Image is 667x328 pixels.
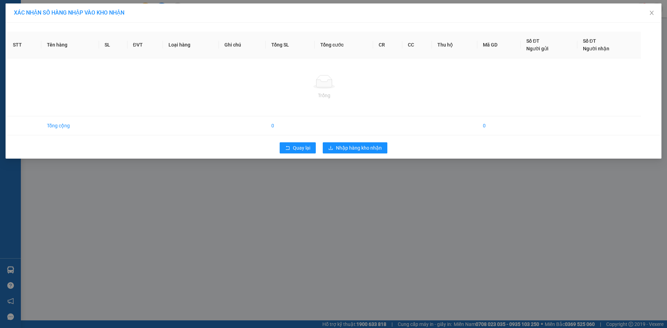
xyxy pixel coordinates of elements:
th: CR [373,32,403,58]
span: Người gửi [526,46,549,51]
th: CC [402,32,432,58]
button: rollbackQuay lại [280,142,316,153]
th: Tổng cước [315,32,373,58]
span: close [649,10,654,16]
span: download [328,145,333,151]
th: Tên hàng [41,32,99,58]
th: STT [7,32,41,58]
span: rollback [285,145,290,151]
th: ĐVT [127,32,163,58]
span: Nhập hàng kho nhận [336,144,382,152]
th: Tổng SL [266,32,315,58]
th: Thu hộ [432,32,477,58]
th: Ghi chú [219,32,266,58]
span: Người nhận [583,46,609,51]
td: Tổng cộng [41,116,99,135]
th: Loại hàng [163,32,219,58]
td: 0 [266,116,315,135]
div: Trống [13,92,635,99]
span: Số ĐT [583,38,596,44]
span: XÁC NHẬN SỐ HÀNG NHẬP VÀO KHO NHẬN [14,9,124,16]
th: Mã GD [477,32,521,58]
button: downloadNhập hàng kho nhận [323,142,387,153]
button: Close [642,3,661,23]
td: 0 [477,116,521,135]
span: Quay lại [293,144,310,152]
span: Số ĐT [526,38,540,44]
th: SL [99,32,127,58]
